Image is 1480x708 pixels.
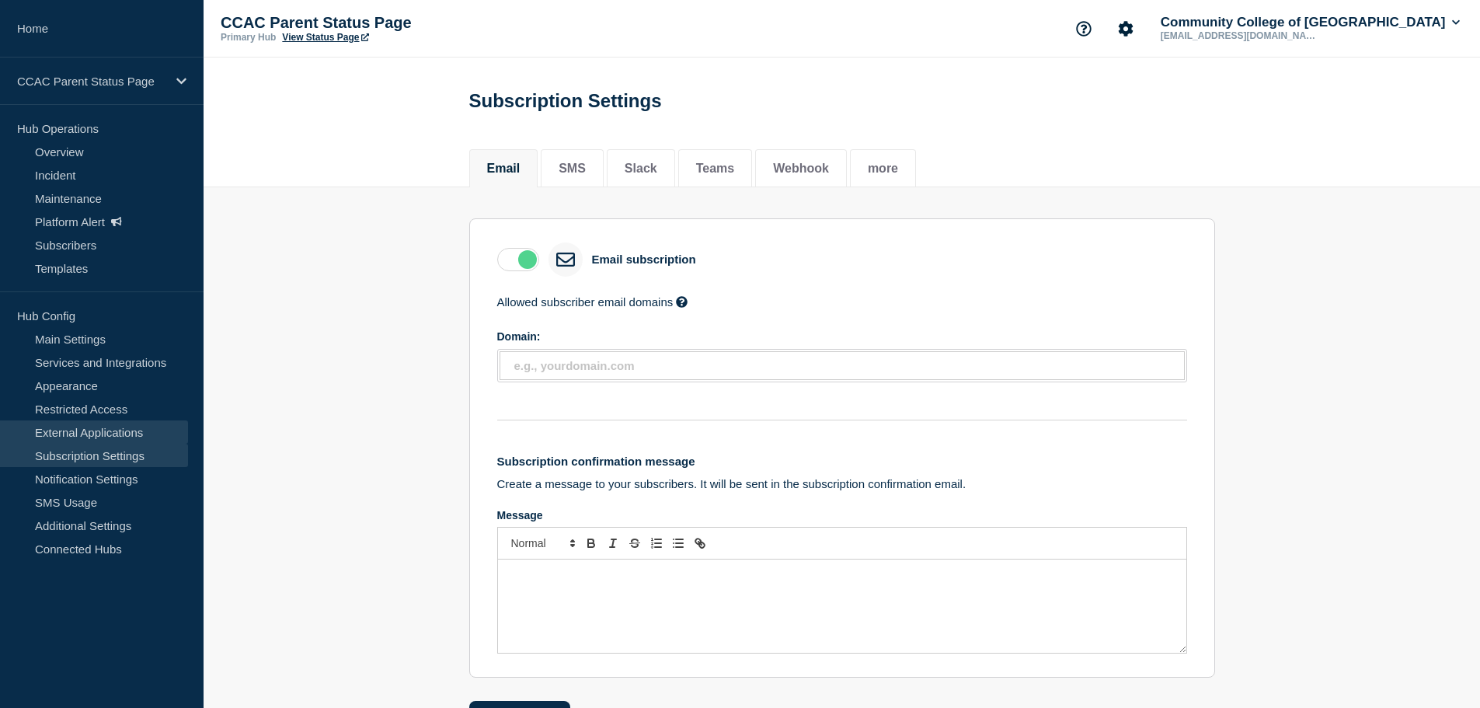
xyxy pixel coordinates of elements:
button: Webhook [773,162,829,176]
button: Slack [625,162,657,176]
p: Domain: [497,330,1187,343]
p: Primary Hub [221,32,276,43]
button: Toggle link [689,534,711,553]
span: Allowed subscriber email domains [497,295,674,309]
button: Toggle italic text [602,534,624,553]
button: Community College of [GEOGRAPHIC_DATA] [1158,15,1463,30]
button: more [868,162,898,176]
p: Create a message to your subscribers. It will be sent in the subscription confirmation email. [497,477,1187,490]
button: Toggle ordered list [646,534,667,553]
h1: Subscription Settings [469,90,662,112]
button: Teams [696,162,735,176]
button: Toggle strikethrough text [624,534,646,553]
button: Toggle bulleted list [667,534,689,553]
span: Font size [504,534,580,553]
button: SMS [559,162,586,176]
button: Support [1067,12,1100,45]
p: CCAC Parent Status Page [221,14,531,32]
input: e.g., yourdomain.com [514,359,1175,372]
p: CCAC Parent Status Page [17,75,166,88]
div: Email subscription [592,253,696,266]
button: Toggle bold text [580,534,602,553]
a: View Status Page [282,32,368,43]
button: Email [487,162,521,176]
h3: Subscription confirmation message [497,455,1187,468]
div: Message [498,560,1186,653]
div: Message [497,509,1187,521]
p: [EMAIL_ADDRESS][DOMAIN_NAME] [1158,30,1319,41]
button: Account settings [1109,12,1142,45]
